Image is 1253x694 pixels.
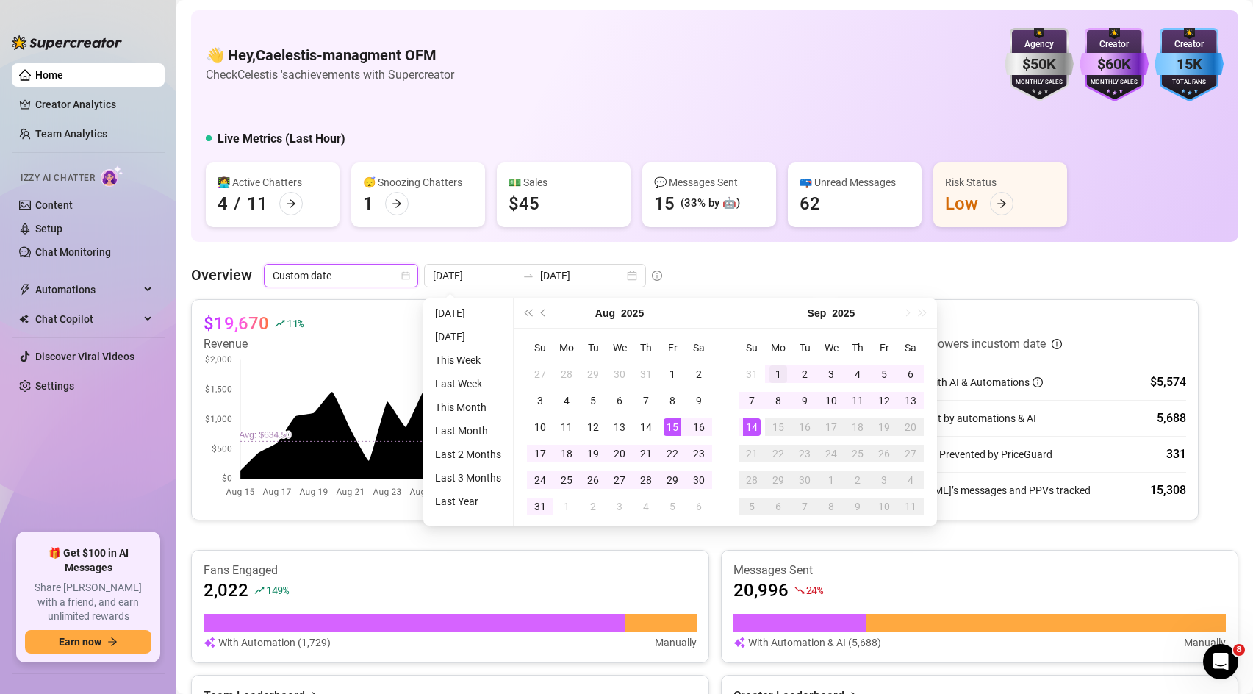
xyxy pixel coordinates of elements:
[659,414,686,440] td: 2025-08-15
[818,440,844,467] td: 2025-09-24
[844,443,1052,466] div: Undercharges Prevented by PriceGuard
[897,361,924,387] td: 2025-09-06
[822,445,840,462] div: 24
[206,45,454,65] h4: 👋 Hey, Caelestis-managment OFM
[580,361,606,387] td: 2025-07-29
[690,418,708,436] div: 16
[743,471,761,489] div: 28
[849,498,866,515] div: 9
[286,198,296,209] span: arrow-right
[769,418,787,436] div: 15
[25,546,151,575] span: 🎁 Get $100 in AI Messages
[25,630,151,654] button: Earn nowarrow-right
[686,467,712,493] td: 2025-08-30
[997,198,1007,209] span: arrow-right
[844,312,1062,335] article: $5,574
[637,418,655,436] div: 14
[875,498,893,515] div: 10
[558,471,575,489] div: 25
[875,392,893,409] div: 12
[527,467,553,493] td: 2025-08-24
[659,335,686,361] th: Fr
[849,365,866,383] div: 4
[765,414,791,440] td: 2025-09-15
[218,130,345,148] h5: Live Metrics (Last Hour)
[35,223,62,235] a: Setup
[664,445,681,462] div: 22
[765,361,791,387] td: 2025-09-01
[686,493,712,520] td: 2025-09-06
[690,471,708,489] div: 30
[35,278,140,301] span: Automations
[363,192,373,215] div: 1
[871,440,897,467] td: 2025-09-26
[633,387,659,414] td: 2025-08-07
[739,387,765,414] td: 2025-09-07
[101,165,123,187] img: AI Chatter
[902,418,919,436] div: 20
[1203,644,1238,679] iframe: Intercom live chat
[743,392,761,409] div: 7
[633,414,659,440] td: 2025-08-14
[796,498,814,515] div: 7
[611,445,628,462] div: 20
[818,361,844,387] td: 2025-09-03
[871,335,897,361] th: Fr
[765,493,791,520] td: 2025-10-06
[743,498,761,515] div: 5
[818,387,844,414] td: 2025-09-10
[633,467,659,493] td: 2025-08-28
[769,392,787,409] div: 8
[429,351,507,369] li: This Week
[873,374,1043,390] div: Sales made with AI & Automations
[558,392,575,409] div: 4
[633,361,659,387] td: 2025-07-31
[822,365,840,383] div: 3
[875,445,893,462] div: 26
[580,493,606,520] td: 2025-09-02
[765,467,791,493] td: 2025-09-29
[1155,28,1224,101] img: blue-badge-DgoSNQY1.svg
[621,298,644,328] button: Choose a year
[654,174,764,190] div: 💬 Messages Sent
[633,335,659,361] th: Th
[808,298,827,328] button: Choose a month
[531,365,549,383] div: 27
[897,335,924,361] th: Sa
[1155,37,1224,51] div: Creator
[1005,53,1074,76] div: $50K
[433,268,517,284] input: Start date
[553,493,580,520] td: 2025-09-01
[686,414,712,440] td: 2025-08-16
[794,585,805,595] span: fall
[796,365,814,383] div: 2
[531,445,549,462] div: 17
[637,498,655,515] div: 4
[844,335,1046,353] article: Made with Superpowers in custom date
[654,192,675,215] div: 15
[875,471,893,489] div: 3
[686,387,712,414] td: 2025-08-09
[800,174,910,190] div: 📪 Unread Messages
[204,312,269,335] article: $19,670
[218,192,228,215] div: 4
[107,637,118,647] span: arrow-right
[204,579,248,602] article: 2,022
[743,418,761,436] div: 14
[580,387,606,414] td: 2025-08-05
[509,192,539,215] div: $45
[800,192,820,215] div: 62
[791,467,818,493] td: 2025-09-30
[637,445,655,462] div: 21
[429,422,507,440] li: Last Month
[791,361,818,387] td: 2025-09-02
[204,562,697,579] article: Fans Engaged
[664,365,681,383] div: 1
[429,375,507,393] li: Last Week
[1080,37,1149,51] div: Creator
[748,634,881,651] article: With Automation & AI (5,688)
[1233,644,1245,656] span: 8
[206,65,454,84] article: Check Celestis 's achievements with Supercreator
[765,387,791,414] td: 2025-09-08
[21,171,95,185] span: Izzy AI Chatter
